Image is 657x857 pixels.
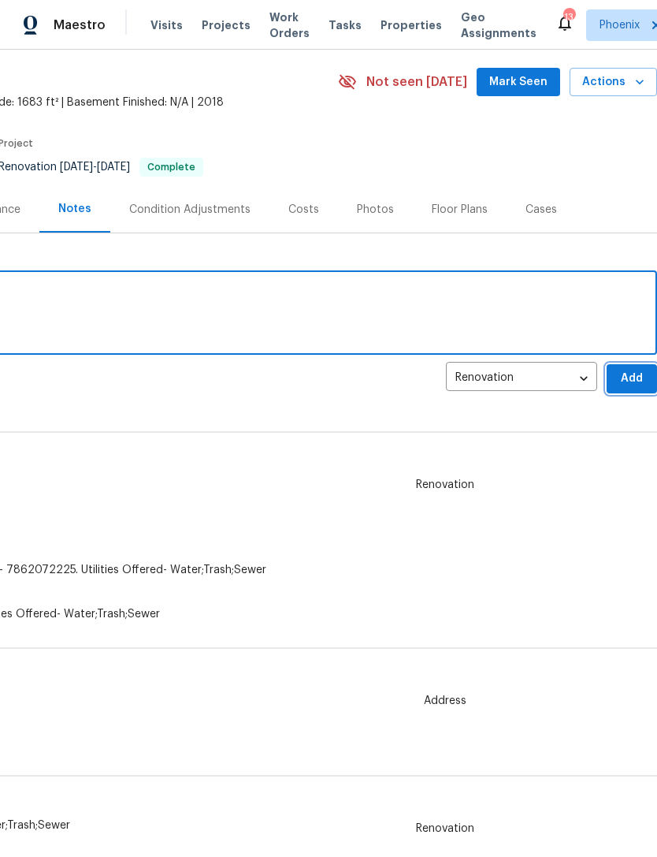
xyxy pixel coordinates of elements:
button: Actions [570,68,657,97]
div: Costs [288,202,319,218]
div: Floor Plans [432,202,488,218]
span: Renovation [406,477,484,493]
span: - [60,162,130,173]
div: Cases [525,202,557,218]
span: Geo Assignments [461,9,536,41]
span: Mark Seen [489,73,547,92]
div: Condition Adjustments [129,202,251,218]
div: Renovation [446,360,597,398]
div: 13 [563,9,574,25]
button: Add [607,364,657,393]
span: Maestro [54,17,106,33]
span: Tasks [328,20,362,31]
span: Visits [150,17,183,33]
span: [DATE] [97,162,130,173]
span: Add [619,369,644,389]
span: Address [414,693,476,709]
span: Not seen [DATE] [366,74,467,90]
span: Renovation [406,821,484,837]
div: Photos [357,202,394,218]
button: Mark Seen [477,68,560,97]
span: [DATE] [60,162,93,173]
span: Phoenix [599,17,640,33]
span: Actions [582,73,644,92]
div: Notes [58,201,91,217]
span: Work Orders [269,9,310,41]
span: Properties [380,17,442,33]
span: Complete [141,162,202,172]
span: Projects [202,17,251,33]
